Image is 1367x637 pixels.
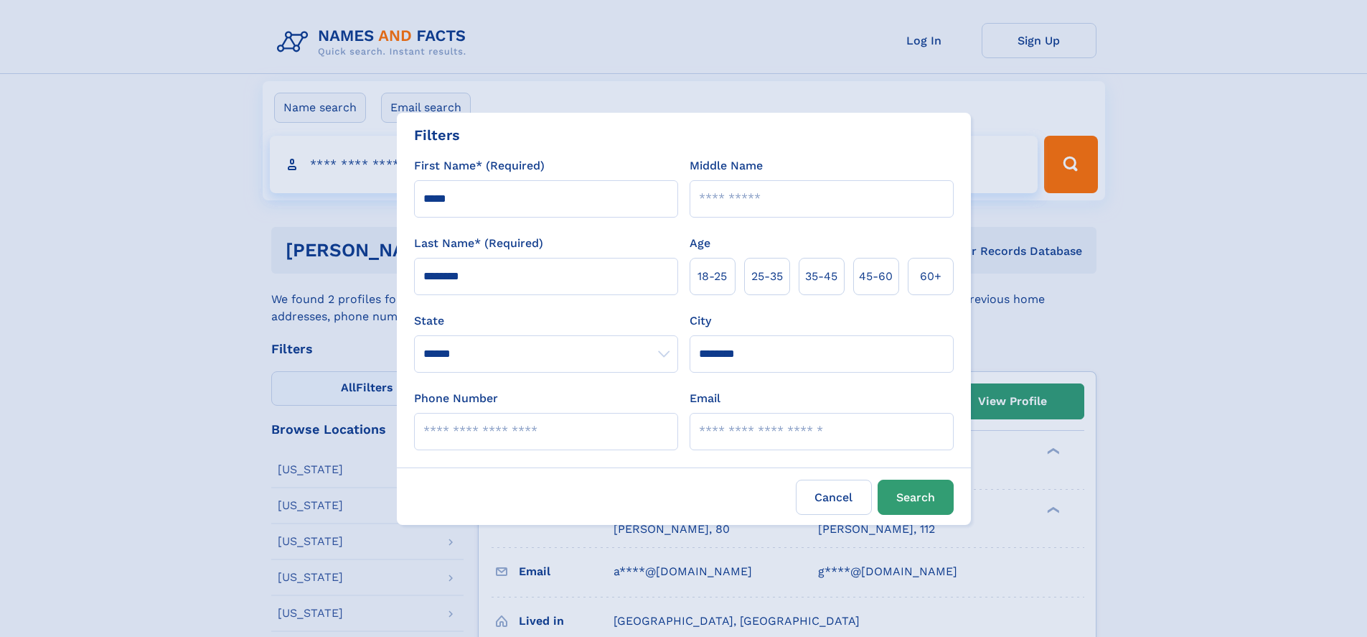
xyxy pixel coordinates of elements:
span: 25‑35 [751,268,783,285]
label: City [690,312,711,330]
label: Last Name* (Required) [414,235,543,252]
label: First Name* (Required) [414,157,545,175]
label: Email [690,390,720,407]
label: Phone Number [414,390,498,407]
label: State [414,312,678,330]
button: Search [878,480,954,515]
div: Filters [414,124,460,146]
span: 45‑60 [859,268,893,285]
span: 60+ [920,268,941,285]
label: Middle Name [690,157,763,175]
span: 18‑25 [697,268,727,285]
label: Cancel [796,480,872,515]
span: 35‑45 [805,268,837,285]
label: Age [690,235,710,252]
